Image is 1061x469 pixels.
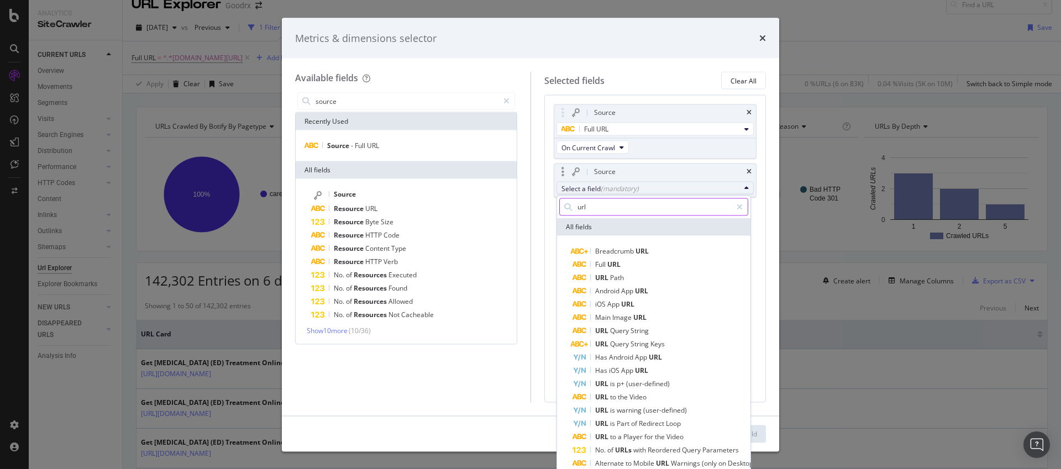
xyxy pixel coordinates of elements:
[610,339,631,348] span: Query
[388,270,417,280] span: Executed
[594,107,616,118] div: Source
[282,18,779,451] div: modal
[612,312,633,322] span: Image
[296,113,517,130] div: Recently Used
[556,141,629,154] button: On Current Crawl
[635,352,649,361] span: App
[561,143,615,152] span: On Current Crawl
[595,246,635,255] span: Breadcrumb
[595,325,610,335] span: URL
[609,352,635,361] span: Android
[747,109,752,116] div: times
[557,218,750,235] div: All fields
[388,283,407,293] span: Found
[334,244,365,253] span: Resource
[584,124,608,134] span: Full URL
[334,283,346,293] span: No.
[609,365,621,375] span: iOS
[346,283,354,293] span: of
[747,168,752,175] div: times
[759,31,766,45] div: times
[391,244,406,253] span: Type
[351,141,355,150] span: -
[365,244,391,253] span: Content
[367,141,379,150] span: URL
[595,392,610,401] span: URL
[349,326,371,335] span: ( 10 / 36 )
[731,76,757,85] div: Clear All
[401,310,434,319] span: Cacheable
[631,339,650,348] span: String
[595,378,610,388] span: URL
[334,257,365,266] span: Resource
[617,378,626,388] span: p+
[595,339,610,348] span: URL
[721,72,766,89] button: Clear All
[354,283,388,293] span: Resources
[556,123,754,136] button: Full URL
[334,297,346,306] span: No.
[594,166,616,177] div: Source
[327,141,351,150] span: Source
[334,204,365,213] span: Resource
[1023,431,1050,458] div: Open Intercom Messenger
[635,246,649,255] span: URL
[346,297,354,306] span: of
[650,339,665,348] span: Keys
[601,183,639,193] div: (mandatory)
[346,310,354,319] span: of
[618,392,629,401] span: the
[607,299,621,308] span: App
[354,310,388,319] span: Resources
[556,182,754,195] button: Select a field(mandatory)
[635,286,648,295] span: URL
[334,230,365,240] span: Resource
[554,164,757,198] div: SourcetimesSelect a field(mandatory)All fields
[595,312,612,322] span: Main
[595,299,607,308] span: iOS
[626,378,670,388] span: (user-defined)
[595,405,610,414] span: URL
[295,72,358,84] div: Available fields
[334,310,346,319] span: No.
[544,74,605,87] div: Selected fields
[595,259,607,268] span: Full
[354,270,388,280] span: Resources
[554,104,757,159] div: SourcetimesFull URLOn Current Crawl
[610,405,617,414] span: is
[631,325,649,335] span: String
[621,286,635,295] span: App
[610,378,617,388] span: is
[365,257,384,266] span: HTTP
[296,161,517,179] div: All fields
[621,299,634,308] span: URL
[307,326,348,335] span: Show 10 more
[384,230,400,240] span: Code
[633,312,647,322] span: URL
[384,257,398,266] span: Verb
[388,310,401,319] span: Not
[334,270,346,280] span: No.
[576,198,732,215] input: Search by field name
[595,352,609,361] span: Has
[388,297,413,306] span: Allowed
[365,230,384,240] span: HTTP
[334,189,356,199] span: Source
[643,405,687,414] span: (user-defined)
[610,325,631,335] span: Query
[635,365,648,375] span: URL
[607,259,621,268] span: URL
[365,204,377,213] span: URL
[629,392,647,401] span: Video
[354,297,388,306] span: Resources
[610,272,624,282] span: Path
[610,392,618,401] span: to
[355,141,367,150] span: Full
[381,217,393,226] span: Size
[649,352,662,361] span: URL
[334,217,365,226] span: Resource
[346,270,354,280] span: of
[595,272,610,282] span: URL
[295,31,437,45] div: Metrics & dimensions selector
[595,365,609,375] span: Has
